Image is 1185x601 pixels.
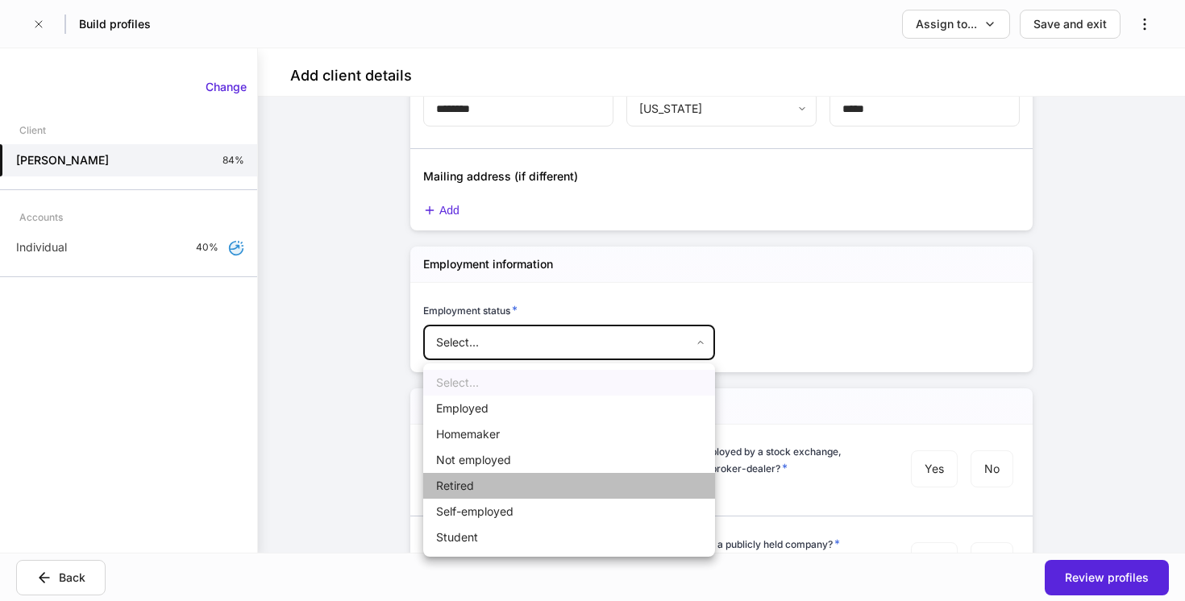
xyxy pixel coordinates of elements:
li: Homemaker [423,421,715,447]
li: Student [423,524,715,550]
li: Self-employed [423,499,715,524]
li: Retired [423,473,715,499]
li: Not employed [423,447,715,473]
li: Employed [423,396,715,421]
